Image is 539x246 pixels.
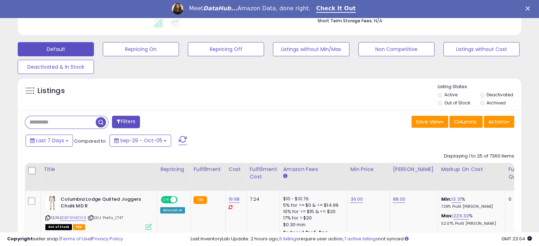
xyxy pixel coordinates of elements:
[193,166,222,173] div: Fulfillment
[283,173,287,179] small: Amazon Fees.
[453,212,469,219] a: 229.33
[444,92,457,98] label: Active
[283,222,342,228] div: $0.30 min
[441,221,500,226] p: 52.07% Profit [PERSON_NAME]
[501,235,532,242] span: 2025-10-13 23:04 GMT
[92,235,123,242] a: Privacy Policy
[350,196,363,203] a: 36.00
[441,196,500,209] div: %
[441,204,500,209] p: 7.39% Profit [PERSON_NAME]
[438,84,521,90] p: Listing States:
[249,196,274,202] div: 7.24
[120,137,162,144] span: Sep-29 - Oct-05
[38,86,65,96] h5: Listings
[162,197,170,203] span: ON
[7,236,123,242] div: seller snap | |
[229,166,244,173] div: Cost
[316,5,356,13] a: Check It Out
[45,224,72,230] span: All listings that are currently out of stock and unavailable for purchase on Amazon
[36,137,64,144] span: Last 7 Days
[176,197,188,203] span: OFF
[441,213,500,226] div: %
[444,100,470,106] label: Out of Stock
[229,196,240,203] a: 19.98
[60,215,86,221] a: B0BF9N8D26
[160,207,185,213] div: Amazon AI
[350,166,387,173] div: Min Price
[110,135,171,147] button: Sep-29 - Oct-05
[45,196,59,210] img: 617hWDK2AiL._SL40_.jpg
[283,202,342,208] div: 5% for >= $0 & <= $14.99
[112,116,140,128] button: Filters
[18,60,94,74] button: Deactivated & In Stock
[441,212,453,219] b: Max:
[18,42,94,56] button: Default
[283,196,342,202] div: $10 - $10.76
[283,208,342,215] div: 10% for >= $15 & <= $20
[203,5,237,12] i: DataHub...
[441,166,502,173] div: Markup on Cost
[449,116,483,128] button: Columns
[393,196,405,203] a: 88.00
[526,6,533,11] div: Close
[508,166,533,181] div: Fulfillable Quantity
[283,215,342,221] div: 17% for > $20
[393,166,435,173] div: [PERSON_NAME]
[249,166,277,181] div: Fulfillment Cost
[486,100,505,106] label: Archived
[438,163,505,191] th: The percentage added to the cost of goods (COGS) that forms the calculator for Min & Max prices.
[193,196,207,204] small: FBA
[61,196,147,211] b: Columbia Lodge Quilted Joggers Chalk MD R
[7,235,33,242] strong: Copyright
[344,235,378,242] a: 7 active listings
[454,118,476,125] span: Columns
[191,236,532,242] div: Last InventoryLab Update: 2 hours ago, require user action, not synced.
[172,3,183,15] img: Profile image for Georgie
[508,196,530,202] div: 0
[88,215,123,221] span: | SKU: Prefix_1747
[26,135,73,147] button: Last 7 Days
[441,196,451,202] b: Min:
[358,42,434,56] button: Non Competitive
[103,42,179,56] button: Repricing On
[74,138,107,144] span: Compared to:
[451,196,461,203] a: 13.31
[61,235,91,242] a: Terms of Use
[73,224,85,230] span: FBA
[411,116,448,128] button: Save View
[444,153,514,160] div: Displaying 1 to 25 of 7360 items
[160,166,187,173] div: Repricing
[486,92,513,98] label: Deactivated
[189,5,310,12] div: Meet Amazon Data, done right.
[273,42,349,56] button: Listings without Min/Max
[484,116,514,128] button: Actions
[45,196,152,229] div: ASIN:
[443,42,520,56] button: Listings without Cost
[283,166,344,173] div: Amazon Fees
[279,235,299,242] a: 5 listings
[44,166,154,173] div: Title
[188,42,264,56] button: Repricing Off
